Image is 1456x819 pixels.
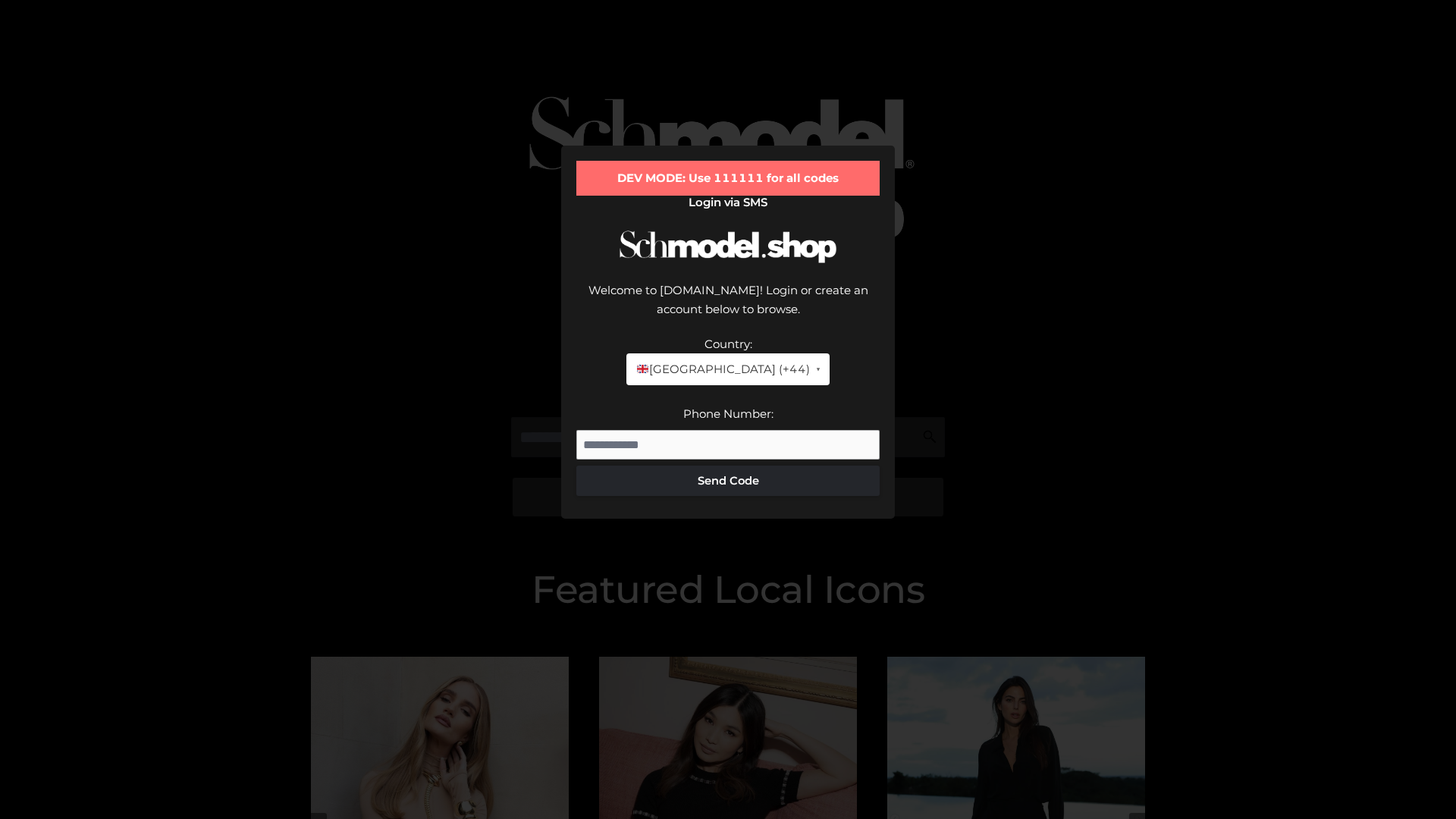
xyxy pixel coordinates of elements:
div: DEV MODE: Use 111111 for all codes [576,161,880,196]
img: Schmodel Logo [614,217,842,277]
span: [GEOGRAPHIC_DATA] (+44) [635,359,809,379]
button: Send Code [576,466,880,496]
label: Country: [704,337,752,351]
div: Welcome to [DOMAIN_NAME]! Login or create an account below to browse. [576,281,880,334]
img: 🇬🇧 [637,363,648,375]
h2: Login via SMS [576,196,880,209]
label: Phone Number: [683,406,773,421]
